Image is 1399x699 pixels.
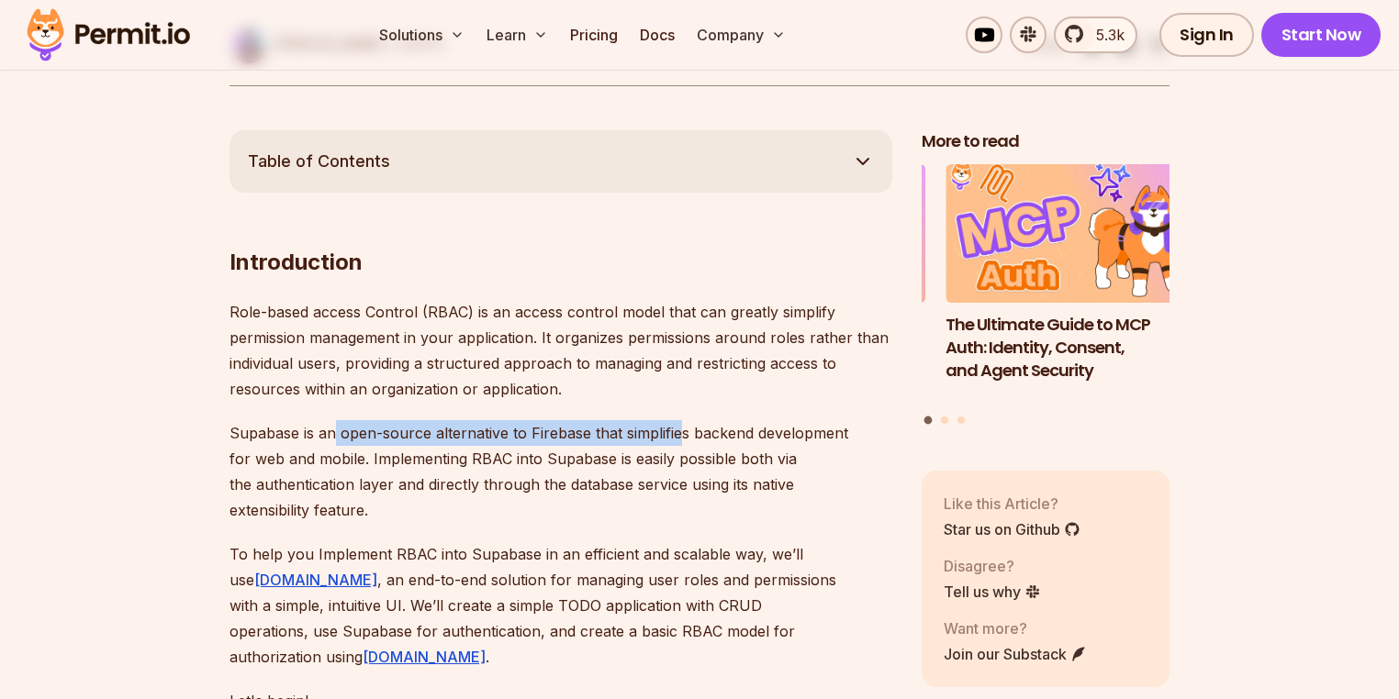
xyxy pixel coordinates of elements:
button: Go to slide 1 [924,416,933,425]
p: Role-based access Control (RBAC) is an access control model that can greatly simplify permission ... [229,299,892,402]
a: Pricing [563,17,625,53]
button: Go to slide 2 [941,416,948,424]
img: Permit logo [18,4,198,66]
p: To help you Implement RBAC into Supabase in an efficient and scalable way, we’ll use , an end-to-... [229,541,892,670]
h3: Human-in-the-Loop for AI Agents: Best Practices, Frameworks, Use Cases, and Demo [678,314,926,405]
a: The Ultimate Guide to MCP Auth: Identity, Consent, and Agent SecurityThe Ultimate Guide to MCP Au... [946,164,1193,405]
li: 3 of 3 [678,164,926,405]
button: Solutions [372,17,472,53]
p: Supabase is an open-source alternative to Firebase that simplifies backend development for web an... [229,420,892,523]
a: Docs [632,17,682,53]
p: Disagree? [944,555,1041,577]
a: [DOMAIN_NAME] [363,648,486,666]
strong: Introduction [229,249,363,275]
span: 5.3k [1085,24,1125,46]
p: Like this Article? [944,493,1080,515]
span: Table of Contents [248,149,390,174]
h2: More to read [922,130,1170,153]
a: Tell us why [944,581,1041,603]
a: Star us on Github [944,518,1080,540]
h3: The Ultimate Guide to MCP Auth: Identity, Consent, and Agent Security [946,314,1193,382]
a: Join our Substack [944,643,1087,665]
a: Start Now [1261,13,1382,57]
button: Go to slide 3 [957,416,965,424]
button: Learn [479,17,555,53]
p: Want more? [944,617,1087,639]
button: Table of Contents [229,130,892,193]
div: Posts [922,164,1170,427]
a: Sign In [1159,13,1254,57]
img: Human-in-the-Loop for AI Agents: Best Practices, Frameworks, Use Cases, and Demo [678,164,926,304]
a: 5.3k [1054,17,1137,53]
a: [DOMAIN_NAME] [254,571,377,589]
img: The Ultimate Guide to MCP Auth: Identity, Consent, and Agent Security [946,164,1193,304]
button: Company [689,17,793,53]
li: 1 of 3 [946,164,1193,405]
